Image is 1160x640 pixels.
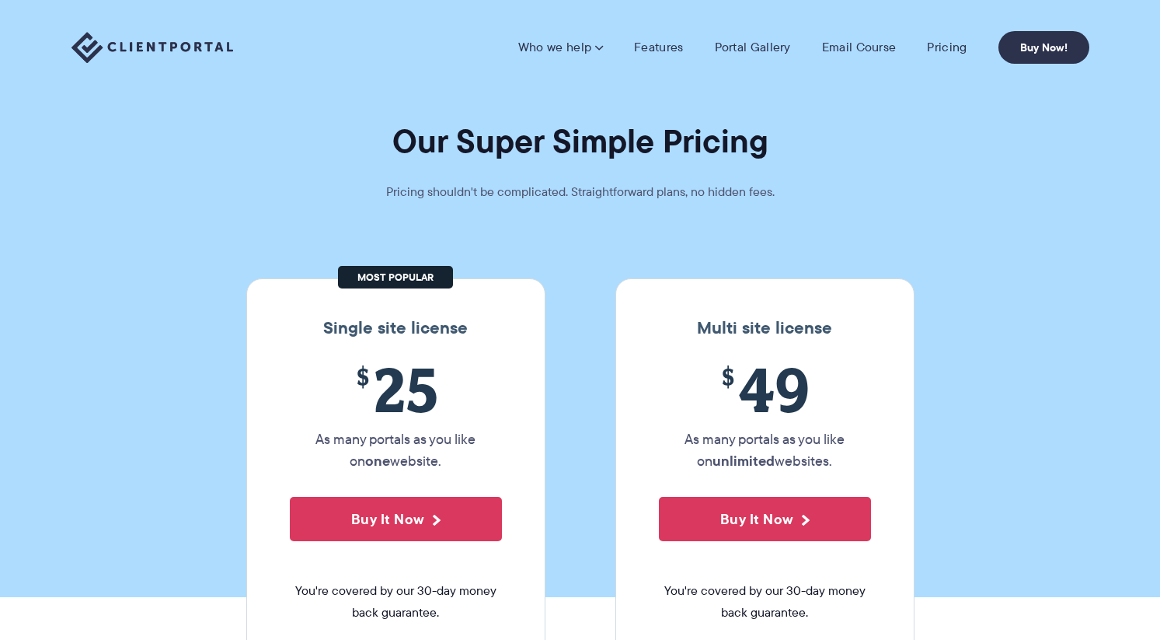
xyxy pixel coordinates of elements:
button: Buy It Now [659,497,871,541]
p: As many portals as you like on website. [290,428,502,472]
a: Features [634,40,683,55]
h3: Multi site license [632,318,898,338]
span: 49 [659,354,871,425]
a: Email Course [822,40,897,55]
strong: one [365,450,390,471]
p: As many portals as you like on websites. [659,428,871,472]
a: Pricing [927,40,967,55]
a: Portal Gallery [715,40,791,55]
p: Pricing shouldn't be complicated. Straightforward plans, no hidden fees. [347,181,813,203]
a: Buy Now! [998,31,1089,64]
h3: Single site license [263,318,529,338]
a: Who we help [518,40,603,55]
strong: unlimited [712,450,775,471]
span: 25 [290,354,502,425]
button: Buy It Now [290,497,502,541]
span: You're covered by our 30-day money back guarantee. [290,580,502,624]
span: You're covered by our 30-day money back guarantee. [659,580,871,624]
